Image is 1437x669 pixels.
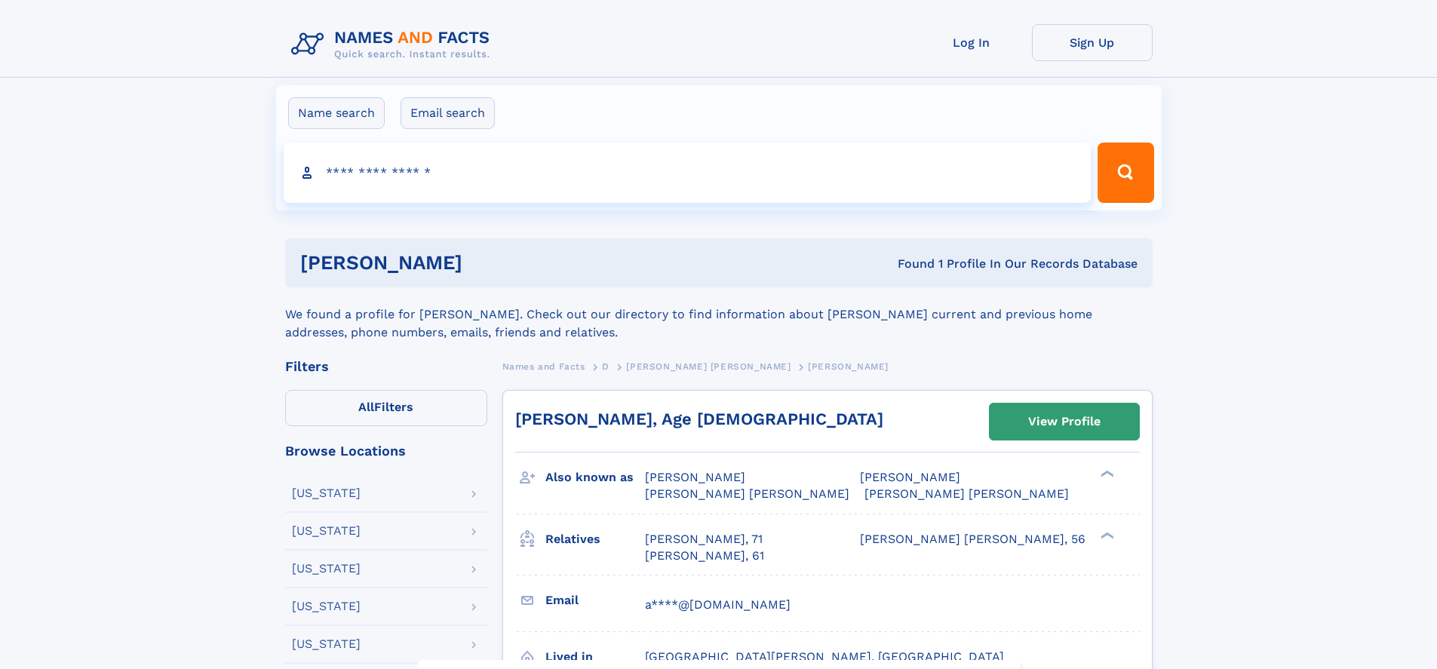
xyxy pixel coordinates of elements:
span: [PERSON_NAME] [PERSON_NAME] [645,486,849,501]
div: ❯ [1097,530,1115,540]
a: Sign Up [1032,24,1153,61]
a: [PERSON_NAME], 61 [645,548,764,564]
input: search input [284,143,1092,203]
div: [US_STATE] [292,487,361,499]
span: [PERSON_NAME] [PERSON_NAME] [626,361,791,372]
a: D [602,357,609,376]
h3: Email [545,588,645,613]
div: [US_STATE] [292,600,361,612]
a: [PERSON_NAME], Age [DEMOGRAPHIC_DATA] [515,410,883,428]
label: Email search [401,97,495,129]
div: Found 1 Profile In Our Records Database [680,256,1138,272]
span: [PERSON_NAME] [645,470,745,484]
div: ❯ [1097,469,1115,479]
a: Names and Facts [502,357,585,376]
span: [PERSON_NAME] [PERSON_NAME] [864,486,1069,501]
div: Filters [285,360,487,373]
span: [PERSON_NAME] [860,470,960,484]
label: Name search [288,97,385,129]
a: [PERSON_NAME], 71 [645,531,763,548]
span: All [358,400,374,414]
button: Search Button [1098,143,1153,203]
label: Filters [285,390,487,426]
div: Browse Locations [285,444,487,458]
h3: Also known as [545,465,645,490]
div: [US_STATE] [292,525,361,537]
h1: [PERSON_NAME] [300,253,680,272]
img: Logo Names and Facts [285,24,502,65]
span: [PERSON_NAME] [808,361,889,372]
div: We found a profile for [PERSON_NAME]. Check out our directory to find information about [PERSON_N... [285,287,1153,342]
a: View Profile [990,404,1139,440]
div: [US_STATE] [292,638,361,650]
span: D [602,361,609,372]
div: View Profile [1028,404,1101,439]
h3: Relatives [545,526,645,552]
a: [PERSON_NAME] [PERSON_NAME] [626,357,791,376]
a: [PERSON_NAME] [PERSON_NAME], 56 [860,531,1085,548]
a: Log In [911,24,1032,61]
span: [GEOGRAPHIC_DATA][PERSON_NAME], [GEOGRAPHIC_DATA] [645,649,1004,664]
div: [US_STATE] [292,563,361,575]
